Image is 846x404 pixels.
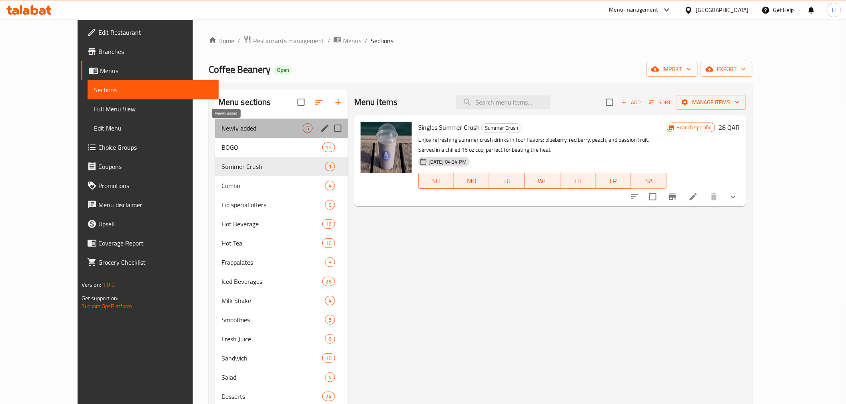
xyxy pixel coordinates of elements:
[644,188,661,205] span: Select to update
[418,173,454,189] button: SU
[221,162,325,171] div: Summer Crush
[221,143,322,152] span: BOGO
[323,354,335,362] span: 10
[94,104,212,114] span: Full Menu View
[221,219,322,229] div: Hot Beverage
[528,175,557,187] span: WE
[221,392,322,401] div: Desserts
[365,36,367,46] li: /
[221,181,325,190] span: Combo
[325,257,335,267] div: items
[215,329,348,349] div: Fresh Juice6
[221,296,325,305] div: Milk Shake
[322,219,335,229] div: items
[325,296,335,305] div: items
[98,257,212,267] span: Grocery Checklist
[609,5,658,15] div: Menu-management
[493,175,522,187] span: TU
[625,187,644,206] button: sort-choices
[81,195,219,214] a: Menu disclaimer
[215,349,348,368] div: Sandwich10
[653,64,691,74] span: import
[221,353,322,363] span: Sandwich
[325,335,335,343] span: 6
[322,277,335,286] div: items
[215,234,348,253] div: Hot Tea16
[221,334,325,344] span: Fresh Juice
[618,96,644,109] button: Add
[221,257,325,267] span: Frappalates
[88,119,219,138] a: Edit Menu
[81,157,219,176] a: Coupons
[422,175,451,187] span: SU
[323,220,335,228] span: 16
[333,36,361,46] a: Menus
[215,272,348,291] div: Iced Beverages28
[215,195,348,214] div: Eid special offers0
[221,277,322,286] span: Iced Beverages
[599,175,628,187] span: FR
[561,173,596,189] button: TH
[98,200,212,210] span: Menu disclaimer
[323,144,335,151] span: 15
[243,36,324,46] a: Restaurants management
[94,85,212,95] span: Sections
[98,47,212,56] span: Branches
[218,96,271,108] h2: Menu sections
[325,162,335,171] div: items
[209,36,234,46] a: Home
[309,93,329,112] span: Sort sections
[354,96,398,108] h2: Menu items
[215,253,348,272] div: Frappalates9
[601,94,618,111] span: Select section
[325,374,335,381] span: 4
[98,238,212,248] span: Coverage Report
[618,96,644,109] span: Add item
[81,23,219,42] a: Edit Restaurant
[323,278,335,285] span: 28
[688,192,698,202] a: Edit menu item
[325,182,335,190] span: 4
[371,36,393,46] span: Sections
[647,96,673,109] button: Sort
[88,80,219,99] a: Sections
[81,138,219,157] a: Choice Groups
[325,334,335,344] div: items
[343,36,361,46] span: Menus
[98,162,212,171] span: Coupons
[81,42,219,61] a: Branches
[646,62,698,77] button: import
[457,175,487,187] span: MO
[323,240,335,247] span: 16
[274,67,292,73] span: Open
[215,214,348,234] div: Hot Beverage16
[325,316,335,324] span: 5
[325,297,335,305] span: 4
[325,259,335,266] span: 9
[489,173,525,189] button: TU
[724,187,743,206] button: show more
[329,93,348,112] button: Add section
[98,181,212,190] span: Promotions
[81,234,219,253] a: Coverage Report
[100,66,212,75] span: Menus
[564,175,593,187] span: TH
[676,95,746,110] button: Manage items
[663,187,682,206] button: Branch-specific-item
[718,122,740,133] h6: 28 QAR
[253,36,324,46] span: Restaurants management
[418,135,667,155] p: Enjoy refreshing summer crush drinks in four flavors: blueberry, red berry, peach, and passion fr...
[215,138,348,157] div: BOGO15
[215,368,348,387] div: Salad4
[209,36,752,46] nav: breadcrumb
[682,97,740,107] span: Manage items
[221,238,322,248] div: Hot Tea
[728,192,738,202] svg: Show Choices
[631,173,667,189] button: SA
[303,125,312,132] span: 5
[418,121,480,133] span: Singles Summer Crush
[696,6,749,14] div: [GEOGRAPHIC_DATA]
[221,372,325,382] span: Salad
[325,372,335,382] div: items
